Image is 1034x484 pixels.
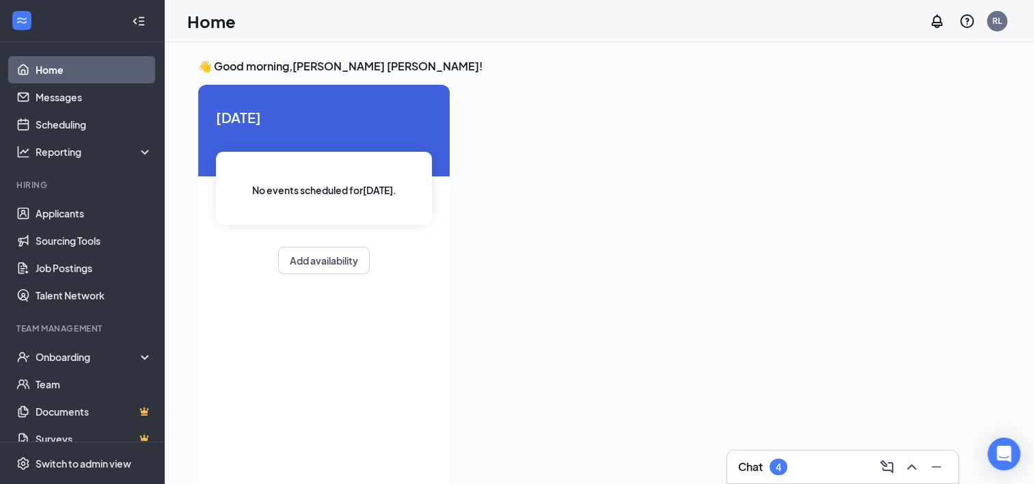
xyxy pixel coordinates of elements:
button: Minimize [925,456,947,478]
a: Applicants [36,200,152,227]
div: Onboarding [36,350,141,364]
a: DocumentsCrown [36,398,152,425]
svg: ChevronUp [903,459,920,475]
svg: Notifications [929,13,945,29]
a: Job Postings [36,254,152,282]
svg: WorkstreamLogo [15,14,29,27]
div: Switch to admin view [36,457,131,470]
svg: UserCheck [16,350,30,364]
a: Sourcing Tools [36,227,152,254]
h3: 👋 Good morning, [PERSON_NAME] [PERSON_NAME] ! [198,59,1000,74]
div: 4 [776,461,781,473]
div: Reporting [36,145,153,159]
button: Add availability [278,247,370,274]
button: ComposeMessage [876,456,898,478]
div: RL [992,15,1002,27]
a: Home [36,56,152,83]
a: Messages [36,83,152,111]
a: SurveysCrown [36,425,152,453]
svg: Analysis [16,145,30,159]
span: No events scheduled for [DATE] . [252,183,396,198]
a: Scheduling [36,111,152,138]
div: Team Management [16,323,150,334]
svg: Collapse [132,14,146,28]
span: [DATE] [216,107,432,128]
div: Open Intercom Messenger [988,438,1020,470]
button: ChevronUp [901,456,923,478]
h3: Chat [738,459,763,474]
svg: Minimize [928,459,944,475]
a: Talent Network [36,282,152,309]
svg: Settings [16,457,30,470]
svg: ComposeMessage [879,459,895,475]
a: Team [36,371,152,398]
h1: Home [187,10,236,33]
div: Hiring [16,179,150,191]
svg: QuestionInfo [959,13,975,29]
